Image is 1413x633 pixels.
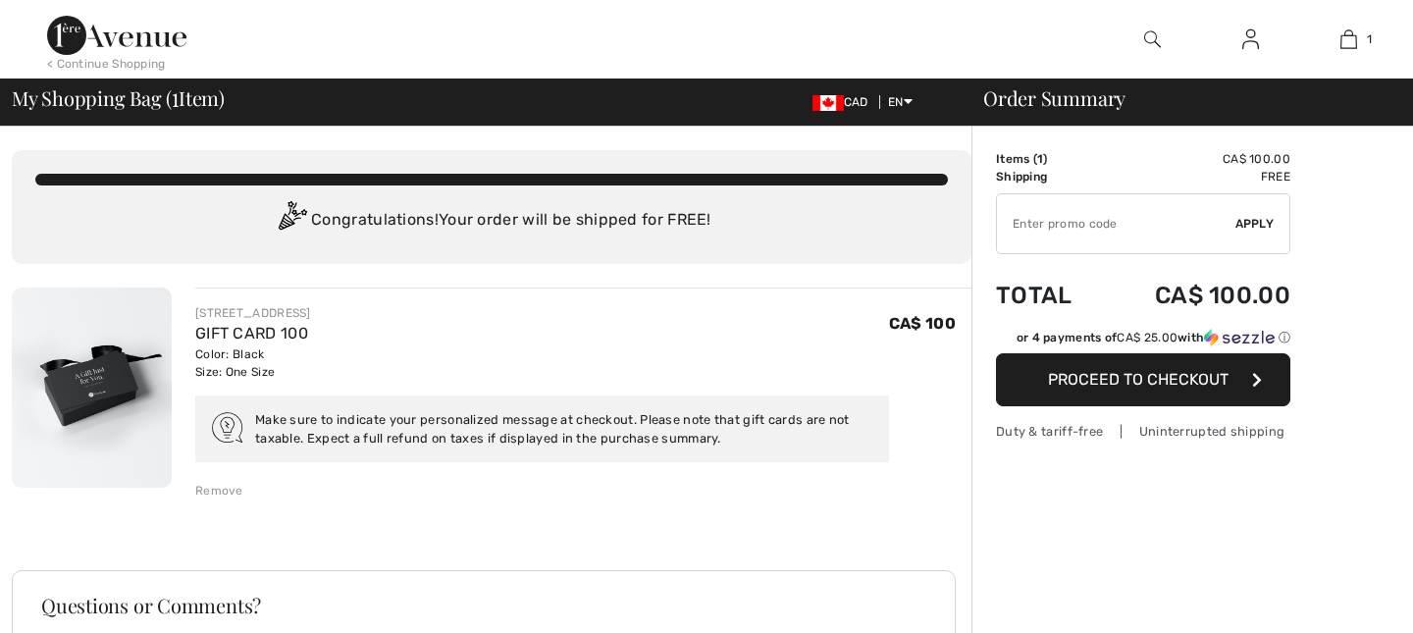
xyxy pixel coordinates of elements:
td: Free [1102,168,1290,185]
span: My Shopping Bag ( Item) [12,88,225,108]
div: or 4 payments of with [1017,329,1290,346]
span: CA$ 25.00 [1117,331,1177,344]
div: Duty & tariff-free | Uninterrupted shipping [996,422,1290,441]
div: < Continue Shopping [47,55,166,73]
input: Promo code [997,194,1235,253]
td: CA$ 100.00 [1102,150,1290,168]
img: GIFT CARD 100 [12,288,172,488]
img: 1ère Avenue [47,16,186,55]
div: [STREET_ADDRESS] [195,304,889,322]
span: Proceed to Checkout [1048,370,1229,389]
a: 1 [1300,27,1396,51]
td: CA$ 100.00 [1102,262,1290,329]
div: or 4 payments ofCA$ 25.00withSezzle Click to learn more about Sezzle [996,329,1290,353]
img: search the website [1144,27,1161,51]
button: Proceed to Checkout [996,353,1290,406]
td: Items ( ) [996,150,1102,168]
td: Total [996,262,1102,329]
img: My Bag [1340,27,1357,51]
div: Remove [195,482,243,500]
td: Shipping [996,168,1102,185]
span: 1 [1037,152,1043,166]
span: Apply [1235,215,1275,233]
span: 1 [172,83,179,109]
span: 1 [1367,30,1372,48]
div: Congratulations! Your order will be shipped for FREE! [35,201,948,240]
img: Congratulation2.svg [272,201,311,240]
h3: Questions or Comments? [41,596,926,615]
a: Sign In [1227,27,1275,52]
img: gift-card-info [210,410,245,446]
span: EN [888,95,913,109]
img: My Info [1242,27,1259,51]
div: Make sure to indicate your personalized message at checkout. Please note that gift cards are not ... [255,410,874,448]
span: CAD [812,95,876,109]
img: Canadian Dollar [812,95,844,111]
span: CA$ 100 [889,314,956,333]
div: Color: Black Size: One Size [195,345,889,381]
img: Sezzle [1204,329,1275,346]
div: Order Summary [960,88,1401,108]
a: GIFT CARD 100 [195,324,308,343]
